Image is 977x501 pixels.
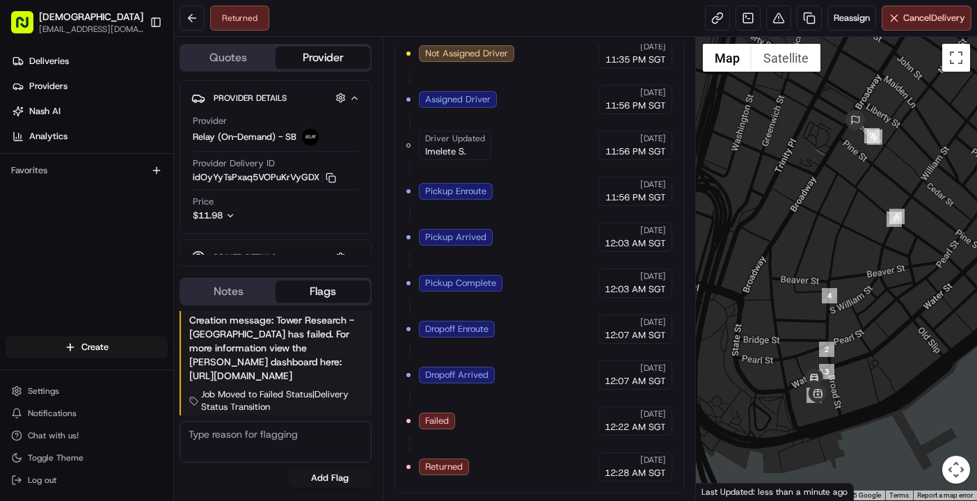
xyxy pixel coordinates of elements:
span: Chat with us! [28,430,79,441]
img: Nash [14,15,42,42]
button: Log out [6,470,168,490]
a: Providers [6,75,173,97]
span: Pickup Complete [425,277,496,289]
span: Relay (On-Demand) - SB [193,131,296,143]
span: [DATE] [640,41,666,52]
button: Provider Details [191,86,360,109]
button: Add Flag [288,468,372,488]
button: Notifications [6,404,168,423]
img: 1736555255976-a54dd68f-1ca7-489b-9aae-adbdc363a1c4 [14,134,39,159]
a: Open this area in Google Maps (opens a new window) [699,482,745,500]
span: Create [81,341,109,353]
a: Report a map error [917,491,973,499]
span: Job Moved to Failed Status | Delivery Status Transition [201,388,363,413]
div: 📗 [14,204,25,215]
span: Notifications [28,408,77,419]
span: 12:22 AM SGT [605,421,666,434]
button: Map camera controls [942,456,970,484]
span: 12:28 AM SGT [605,467,666,479]
span: [DATE] [640,87,666,98]
button: Reassign [827,6,876,31]
button: Show satellite imagery [752,44,820,72]
span: 11:56 PM SGT [605,100,666,112]
span: [DATE] [640,179,666,190]
span: Pylon [138,237,168,247]
div: 5 [889,209,905,224]
span: 12:03 AM SGT [605,283,666,296]
span: Provider Details [214,93,287,104]
span: Toggle Theme [28,452,84,463]
span: 12:07 AM SGT [605,375,666,388]
div: 2 [819,342,834,357]
span: Provider Delivery ID [193,157,275,170]
span: Analytics [29,130,67,143]
a: Deliveries [6,50,173,72]
div: 1 [887,212,902,227]
button: Toggle fullscreen view [942,44,970,72]
img: relay_logo_black.png [302,129,319,145]
span: $11.98 [193,209,223,221]
button: Start new chat [237,138,253,154]
span: Pickup Enroute [425,185,486,198]
button: Provider [276,47,370,69]
span: [DATE] [640,271,666,282]
div: Creation message: Tower Research - [GEOGRAPHIC_DATA] has failed. For more information view the [P... [189,313,363,383]
div: 💻 [118,204,129,215]
button: [DEMOGRAPHIC_DATA] [39,10,143,24]
span: Reassign [834,12,870,24]
button: CancelDelivery [882,6,971,31]
span: [DATE] [640,408,666,420]
span: Price [193,196,214,208]
a: Powered byPylon [98,236,168,247]
p: Welcome 👋 [14,56,253,79]
div: 7 [864,128,880,143]
span: Driver Details [214,252,276,263]
input: Clear [36,90,230,105]
a: Terms [889,491,909,499]
div: Last Updated: less than a minute ago [696,483,854,500]
button: Notes [181,280,276,303]
button: Driver Details [191,246,360,269]
span: Nash AI [29,105,61,118]
span: Provider [193,115,227,127]
button: Create [6,336,168,358]
span: Failed [425,415,449,427]
div: 3 [819,364,834,379]
span: 11:35 PM SGT [605,54,666,66]
button: Show street map [703,44,752,72]
button: [DEMOGRAPHIC_DATA][EMAIL_ADDRESS][DOMAIN_NAME] [6,6,144,39]
span: [DATE] [640,454,666,466]
span: Settings [28,385,59,397]
button: [EMAIL_ADDRESS][DOMAIN_NAME] [39,24,143,35]
button: Toggle Theme [6,448,168,468]
span: [DATE] [640,225,666,236]
span: [DATE] [640,363,666,374]
img: Google [699,482,745,500]
div: Favorites [6,159,168,182]
button: Settings [6,381,168,401]
span: 11:56 PM SGT [605,145,666,158]
span: API Documentation [132,202,223,216]
span: Providers [29,80,67,93]
span: Deliveries [29,55,69,67]
span: 11:56 PM SGT [605,191,666,204]
div: 4 [822,288,837,303]
span: Not Assigned Driver [425,47,508,60]
a: Nash AI [6,100,173,122]
span: Driver Updated [425,133,485,144]
a: 📗Knowledge Base [8,197,112,222]
a: Analytics [6,125,173,148]
span: Dropoff Enroute [425,323,488,335]
span: [DATE] [640,317,666,328]
span: Knowledge Base [28,202,106,216]
button: idOyYyTsPxaq5VOPuKrVyGDX [193,171,336,184]
span: Cancel Delivery [903,12,965,24]
span: 12:03 AM SGT [605,237,666,250]
span: [DATE] [640,133,666,144]
button: Chat with us! [6,426,168,445]
button: Quotes [181,47,276,69]
span: Dropoff Arrived [425,369,488,381]
span: Imelete S. [425,145,466,158]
